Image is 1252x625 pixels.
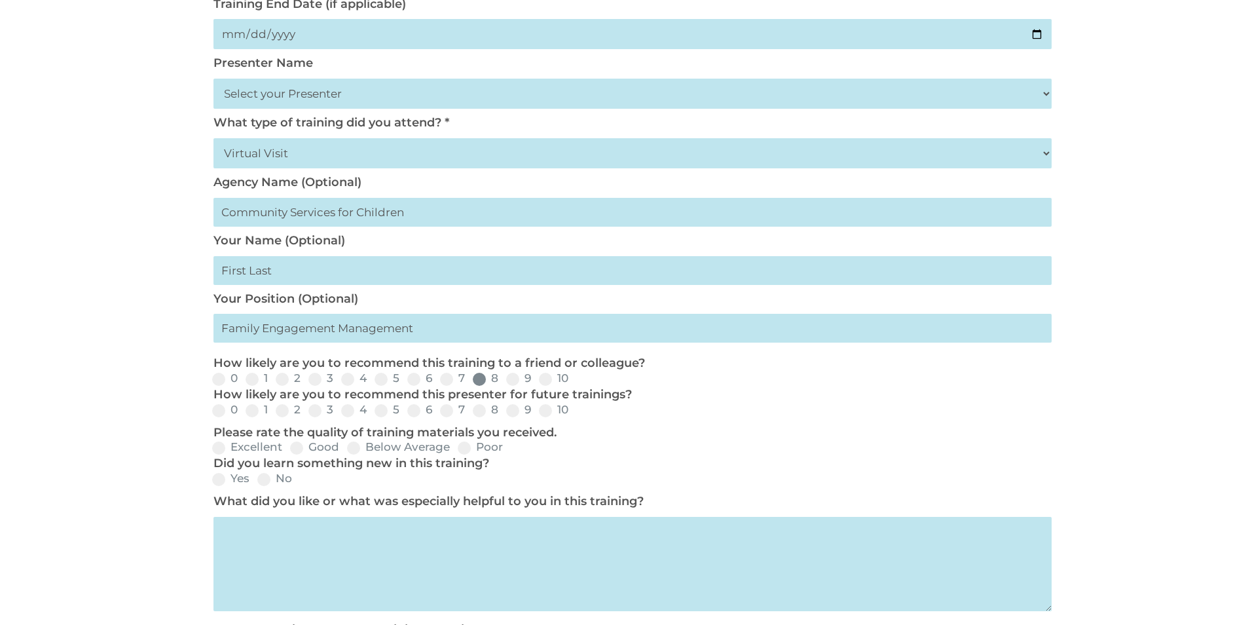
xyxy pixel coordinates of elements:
[407,373,432,384] label: 6
[375,373,399,384] label: 5
[473,404,498,415] label: 8
[212,373,238,384] label: 0
[539,404,568,415] label: 10
[341,404,367,415] label: 4
[213,233,345,248] label: Your Name (Optional)
[213,425,1045,441] p: Please rate the quality of training materials you received.
[213,256,1052,285] input: First Last
[341,373,367,384] label: 4
[246,373,268,384] label: 1
[440,373,465,384] label: 7
[407,404,432,415] label: 6
[539,373,568,384] label: 10
[213,115,449,130] label: What type of training did you attend? *
[212,404,238,415] label: 0
[213,356,1045,371] p: How likely are you to recommend this training to a friend or colleague?
[213,456,1045,472] p: Did you learn something new in this training?
[213,387,1045,403] p: How likely are you to recommend this presenter for future trainings?
[213,292,358,306] label: Your Position (Optional)
[308,373,333,384] label: 3
[308,404,333,415] label: 3
[246,404,268,415] label: 1
[347,442,450,453] label: Below Average
[506,373,531,384] label: 9
[375,404,399,415] label: 5
[506,404,531,415] label: 9
[276,373,301,384] label: 2
[213,175,361,189] label: Agency Name (Optional)
[212,442,282,453] label: Excellent
[1038,483,1252,625] iframe: Chat Widget
[458,442,503,453] label: Poor
[213,56,313,70] label: Presenter Name
[212,473,249,484] label: Yes
[213,198,1052,227] input: Head Start Agency
[276,404,301,415] label: 2
[290,442,339,453] label: Good
[213,314,1052,343] input: My primary roles is...
[257,473,292,484] label: No
[473,373,498,384] label: 8
[440,404,465,415] label: 7
[213,494,644,508] label: What did you like or what was especially helpful to you in this training?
